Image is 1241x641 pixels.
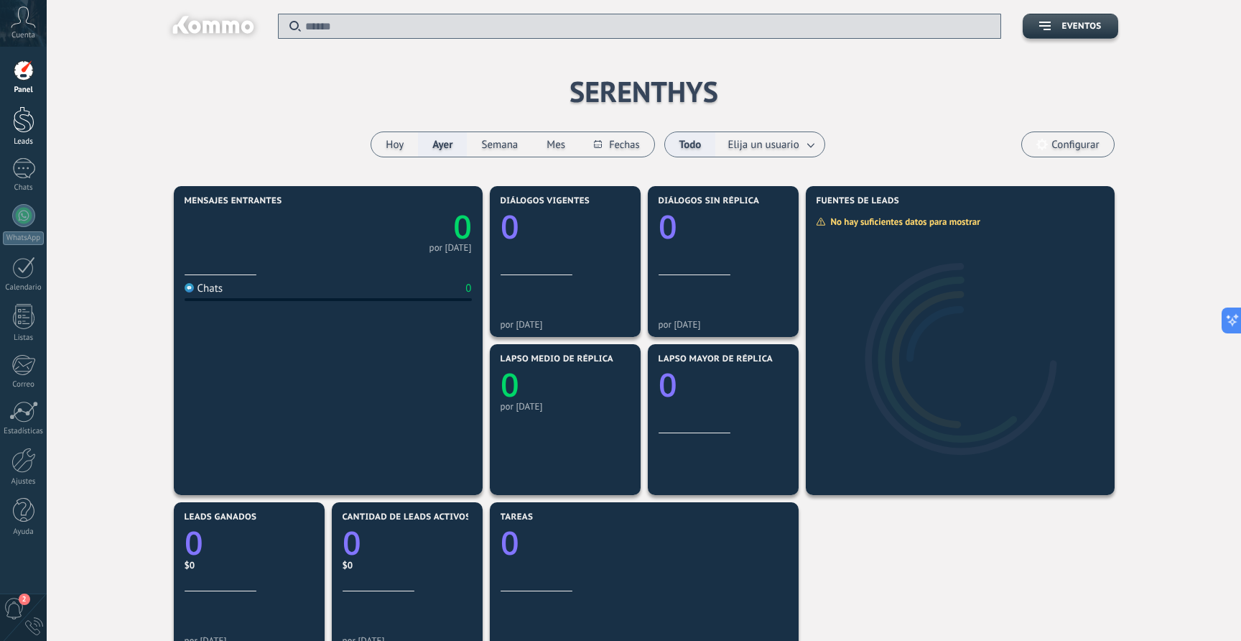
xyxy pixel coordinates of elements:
div: No hay suficientes datos para mostrar [816,216,990,228]
div: Listas [3,333,45,343]
div: por [DATE] [501,319,630,330]
button: Fechas [580,132,654,157]
span: Leads ganados [185,512,257,522]
div: Chats [3,183,45,193]
text: 0 [501,205,519,249]
button: Eventos [1023,14,1117,39]
a: 0 [501,521,788,565]
button: Ayer [418,132,467,157]
div: WhatsApp [3,231,44,245]
span: Cantidad de leads activos [343,512,471,522]
span: Cuenta [11,31,35,40]
text: 0 [501,521,519,565]
span: Fuentes de leads [817,196,900,206]
span: Configurar [1051,139,1099,151]
img: Chats [185,283,194,292]
div: Panel [3,86,45,95]
div: Correo [3,380,45,389]
div: Ayuda [3,527,45,537]
span: Elija un usuario [725,135,801,155]
button: Hoy [371,132,418,157]
div: por [DATE] [659,319,788,330]
span: Tareas [501,512,534,522]
div: $0 [185,559,314,571]
div: Chats [185,282,223,295]
div: Leads [3,137,45,147]
button: Todo [665,132,716,157]
span: Lapso mayor de réplica [659,354,773,364]
text: 0 [659,363,677,407]
button: Elija un usuario [715,132,824,157]
div: por [DATE] [501,401,630,412]
text: 0 [185,521,203,565]
span: Lapso medio de réplica [501,354,614,364]
div: Estadísticas [3,427,45,436]
button: Semana [467,132,532,157]
a: 0 [328,205,472,249]
a: 0 [185,521,314,565]
text: 0 [453,205,472,249]
a: 0 [343,521,472,565]
span: Mensajes entrantes [185,196,282,206]
text: 0 [659,205,677,249]
div: Calendario [3,283,45,292]
text: 0 [501,363,519,407]
div: Ajustes [3,477,45,486]
div: $0 [343,559,472,571]
span: Diálogos sin réplica [659,196,760,206]
span: Diálogos vigentes [501,196,590,206]
span: Eventos [1061,22,1101,32]
span: 2 [19,594,30,605]
button: Mes [532,132,580,157]
div: por [DATE] [429,244,472,252]
div: 0 [465,282,471,295]
text: 0 [343,521,361,565]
